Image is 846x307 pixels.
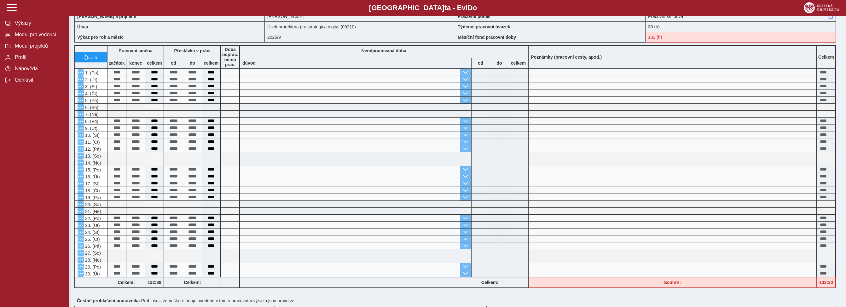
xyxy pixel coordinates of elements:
b: Týdenní pracovní úvazek [458,24,510,29]
span: Modul pro vedoucí [13,32,64,38]
span: 14. (Ne) [84,160,101,165]
span: 8. (Po) [84,119,98,124]
b: celkem [509,61,528,66]
b: Neodpracovaná doba [362,48,406,53]
button: Menu [78,201,84,207]
div: Prohlašuji, že veškeré údaje uvedené v tomto pracovním výkazu jsou pravdivé. [74,296,841,306]
button: Menu [78,153,84,159]
b: konec [126,61,145,66]
button: Menu [78,257,84,263]
b: důvod [242,61,256,66]
b: Souhrn: [664,280,681,285]
b: 132:30 [817,280,835,285]
button: Menu [78,97,84,103]
span: 5. (Pá) [84,98,98,103]
span: 26. (Pá) [84,244,101,249]
span: t [444,4,447,12]
b: Poznámky (pracovní cesty, apod.) [529,55,605,60]
button: Menu [78,166,84,173]
b: celkem [145,61,164,66]
button: Menu [78,139,84,145]
b: [GEOGRAPHIC_DATA] a - Evi [19,4,827,12]
button: Menu [78,118,84,124]
button: Menu [78,125,84,131]
span: 10. (St) [84,133,100,138]
span: 7. (Ne) [84,112,99,117]
span: 20. (So) [84,202,101,207]
b: od [472,61,490,66]
span: 19. (Pá) [84,195,101,200]
b: od [164,61,183,66]
span: 4. (Čt) [84,91,97,96]
span: 12. (Pá) [84,147,101,152]
button: Menu [78,111,84,117]
span: vrátit [88,55,99,60]
button: Menu [78,90,84,96]
button: Menu [78,222,84,228]
span: 30. (Út) [84,271,100,276]
button: Menu [78,250,84,256]
span: 17. (St) [84,181,100,186]
span: 13. (So) [84,153,101,159]
button: Menu [78,229,84,235]
span: Profil [13,55,64,60]
b: [PERSON_NAME] a příjmení [77,14,136,19]
button: Menu [78,146,84,152]
span: 28. (Ne) [84,258,101,263]
span: Modul projektů [13,43,64,49]
img: logo_web_su.png [804,2,839,13]
b: Čestné prohlášení pracovníka: [77,298,141,303]
span: 15. (Po) [84,167,101,172]
b: Celkem: [164,280,221,285]
b: celkem [202,61,220,66]
button: Menu [78,187,84,194]
span: o [473,4,477,12]
span: D [467,4,472,12]
b: Měsíční fond pracovní doby [458,35,516,40]
b: Celkem: [107,280,145,285]
span: Výkazy [13,20,64,26]
span: 3. (St) [84,84,97,89]
span: 16. (Út) [84,174,100,179]
span: 21. (Ne) [84,209,101,214]
span: 2. (Út) [84,77,97,82]
button: Menu [78,76,84,83]
button: vrátit [75,52,107,62]
span: 11. (Čt) [84,140,100,145]
button: Menu [78,104,84,110]
button: Menu [78,69,84,76]
div: 2025/9 [265,32,455,43]
b: Útvar [77,24,89,29]
b: 132:30 [145,280,164,285]
span: 18. (Čt) [84,188,100,193]
div: [PERSON_NAME] [265,11,455,21]
span: 23. (Út) [84,223,100,228]
button: Menu [78,173,84,180]
b: Přestávka v práci [174,48,210,53]
div: Fond pracovní doby (132 h) a součet hodin (132:30 h) se neshodují! [646,32,836,43]
button: Menu [78,180,84,187]
button: Menu [78,236,84,242]
b: Celkem [818,55,834,60]
span: Nápověda [13,66,64,72]
button: Menu [78,208,84,214]
span: 1. (Po) [84,70,98,75]
button: Menu [78,159,84,166]
button: Menu [78,194,84,200]
b: do [490,61,509,66]
button: Menu [78,215,84,221]
b: do [183,61,202,66]
span: 29. (Po) [84,264,101,269]
b: začátek [107,61,126,66]
span: 27. (So) [84,251,101,256]
span: 6. (So) [84,105,98,110]
div: Fond pracovní doby (132 h) a součet hodin (132:30 h) se neshodují! [817,277,836,288]
span: 22. (Po) [84,216,101,221]
b: Výkaz pro rok a měsíc [77,35,124,40]
div: Pracovní smlouva [646,11,836,21]
div: 30 (h) [646,21,836,32]
button: Menu [78,243,84,249]
b: Celkem: [471,280,509,285]
span: 24. (St) [84,230,100,235]
span: 25. (Čt) [84,237,100,242]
